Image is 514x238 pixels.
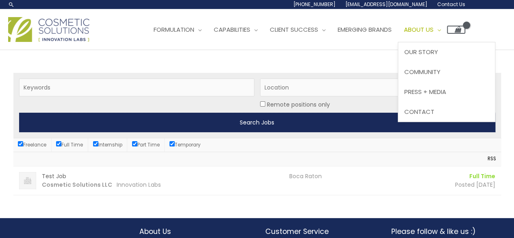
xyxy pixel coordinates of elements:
[42,181,112,189] strong: Cosmetic Solutions LLC
[132,141,137,146] input: Part Time
[404,87,446,96] span: Press + Media
[93,142,122,148] label: Internship
[404,68,440,76] span: Community
[404,48,438,56] span: Our Story
[404,107,434,116] span: Contact
[270,25,318,34] span: Client Success
[141,17,465,42] nav: Site Navigation
[13,166,501,195] a: Test Job Cosmetic Solutions LLC Innovation Labs Boca Raton Full Time Posted [DATE]
[147,17,208,42] a: Formulation
[345,1,427,8] span: [EMAIL_ADDRESS][DOMAIN_NAME]
[407,172,495,181] li: Full Time
[391,226,501,237] h2: Please follow & like us :)
[265,226,375,237] h2: Customer Service
[267,99,330,110] label: Remote positions only
[154,25,194,34] span: Formulation
[139,226,249,237] h2: About Us
[283,172,401,181] div: Boca Raton
[260,101,265,107] input: Location
[18,141,23,146] input: Freelance
[56,141,61,146] input: Full Time
[447,26,465,34] a: View Shopping Cart, empty
[332,17,398,42] a: Emerging Brands
[169,141,175,146] input: Temporary
[18,142,46,148] label: Freelance
[398,62,495,82] a: Community
[8,17,89,42] img: Cosmetic Solutions Logo
[42,172,284,181] h3: Test Job
[8,1,15,8] a: Search icon link
[398,17,447,42] a: About Us
[117,181,161,189] span: Innovation Labs
[404,25,434,34] span: About Us
[338,25,392,34] span: Emerging Brands
[169,142,201,148] label: Temporary
[398,42,495,62] a: Our Story
[19,172,36,189] img: Cosmetic Solutions LLC
[132,142,160,148] label: Part Time
[455,181,495,189] time: Posted [DATE]
[214,25,250,34] span: Capabilities
[293,1,336,8] span: [PHONE_NUMBER]
[56,142,83,148] label: Full Time
[19,79,254,96] input: Keywords
[260,79,495,96] input: Location
[398,102,495,122] a: Contact
[208,17,264,42] a: Capabilities
[437,1,465,8] span: Contact Us
[19,113,495,132] input: Search Jobs
[93,141,98,146] input: Internship
[398,82,495,102] a: Press + Media
[484,155,496,164] a: RSS
[264,17,332,42] a: Client Success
